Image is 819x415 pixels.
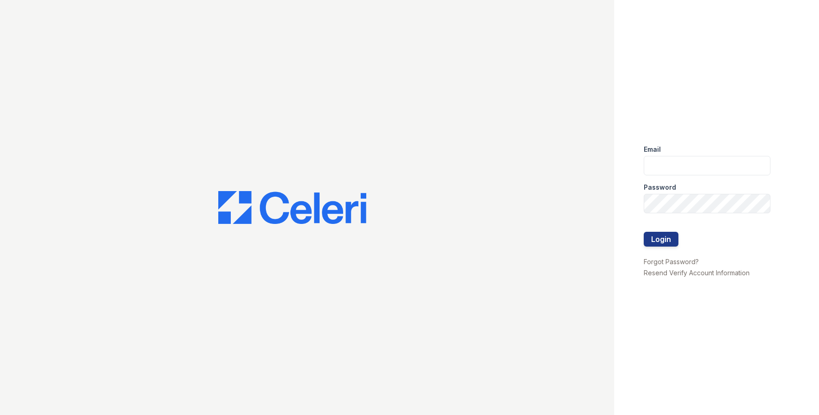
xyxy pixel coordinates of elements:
a: Forgot Password? [644,258,699,266]
button: Login [644,232,678,247]
label: Password [644,183,676,192]
img: CE_Logo_Blue-a8612792a0a2168367f1c8372b55b34899dd931a85d93a1a3d3e32e68fde9ad4.png [218,191,366,224]
label: Email [644,145,661,154]
a: Resend Verify Account Information [644,269,750,277]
